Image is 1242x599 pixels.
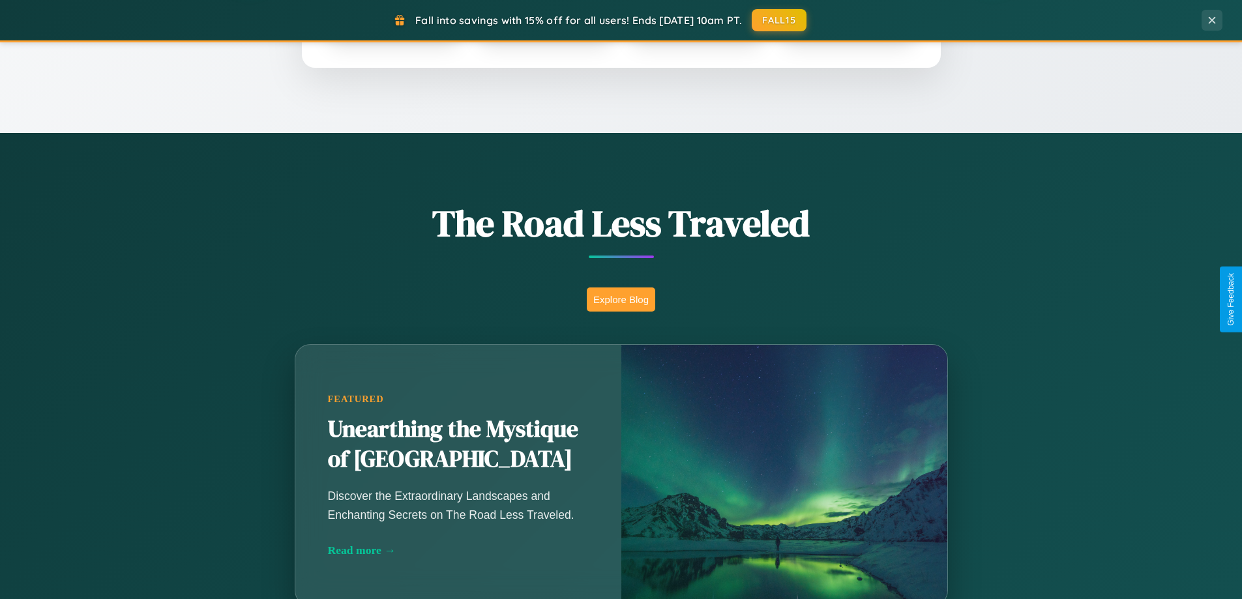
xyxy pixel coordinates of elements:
button: Explore Blog [587,287,655,312]
span: Fall into savings with 15% off for all users! Ends [DATE] 10am PT. [415,14,742,27]
h1: The Road Less Traveled [230,198,1013,248]
button: FALL15 [752,9,806,31]
div: Read more → [328,544,589,557]
p: Discover the Extraordinary Landscapes and Enchanting Secrets on The Road Less Traveled. [328,487,589,523]
h2: Unearthing the Mystique of [GEOGRAPHIC_DATA] [328,415,589,475]
div: Featured [328,394,589,405]
div: Give Feedback [1226,273,1235,326]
